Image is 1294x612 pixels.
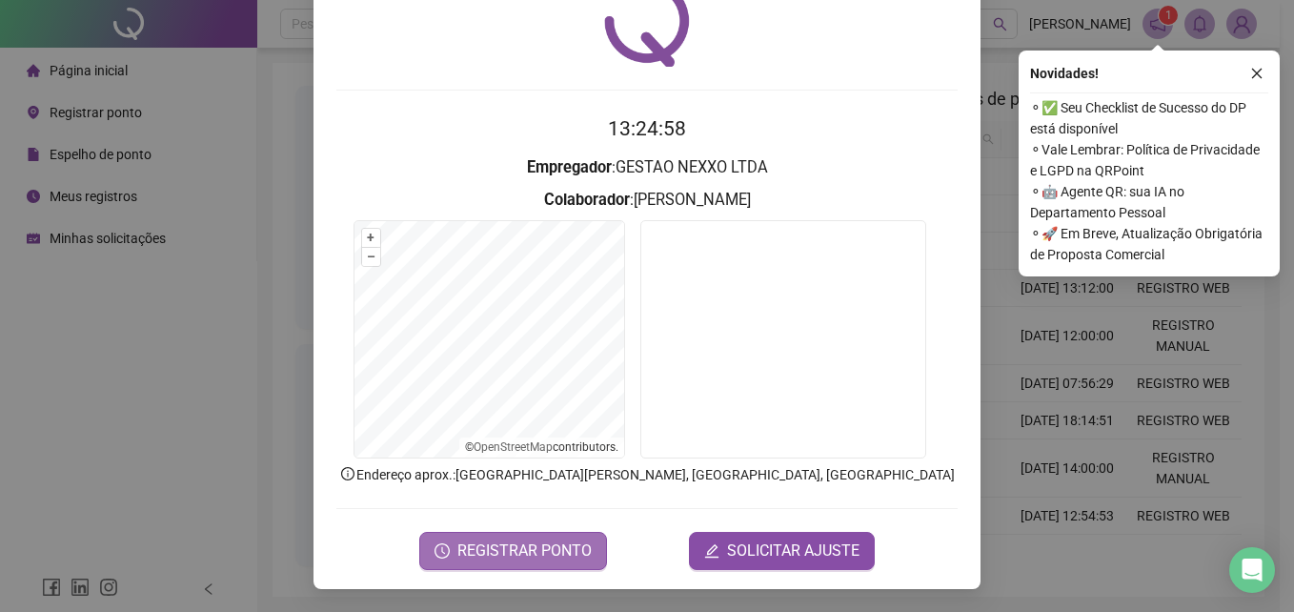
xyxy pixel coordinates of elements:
[465,440,618,454] li: © contributors.
[435,543,450,559] span: clock-circle
[457,540,592,562] span: REGISTRAR PONTO
[474,440,553,454] a: OpenStreetMap
[544,191,630,209] strong: Colaborador
[704,543,719,559] span: edit
[1030,97,1268,139] span: ⚬ ✅ Seu Checklist de Sucesso do DP está disponível
[1030,223,1268,265] span: ⚬ 🚀 Em Breve, Atualização Obrigatória de Proposta Comercial
[336,155,958,180] h3: : GESTAO NEXXO LTDA
[1030,63,1099,84] span: Novidades !
[1030,181,1268,223] span: ⚬ 🤖 Agente QR: sua IA no Departamento Pessoal
[1030,139,1268,181] span: ⚬ Vale Lembrar: Política de Privacidade e LGPD na QRPoint
[336,464,958,485] p: Endereço aprox. : [GEOGRAPHIC_DATA][PERSON_NAME], [GEOGRAPHIC_DATA], [GEOGRAPHIC_DATA]
[339,465,356,482] span: info-circle
[527,158,612,176] strong: Empregador
[727,540,859,562] span: SOLICITAR AJUSTE
[1229,547,1275,593] div: Open Intercom Messenger
[362,248,380,266] button: –
[689,532,875,570] button: editSOLICITAR AJUSTE
[336,188,958,213] h3: : [PERSON_NAME]
[362,229,380,247] button: +
[608,117,686,140] time: 13:24:58
[419,532,607,570] button: REGISTRAR PONTO
[1250,67,1264,80] span: close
